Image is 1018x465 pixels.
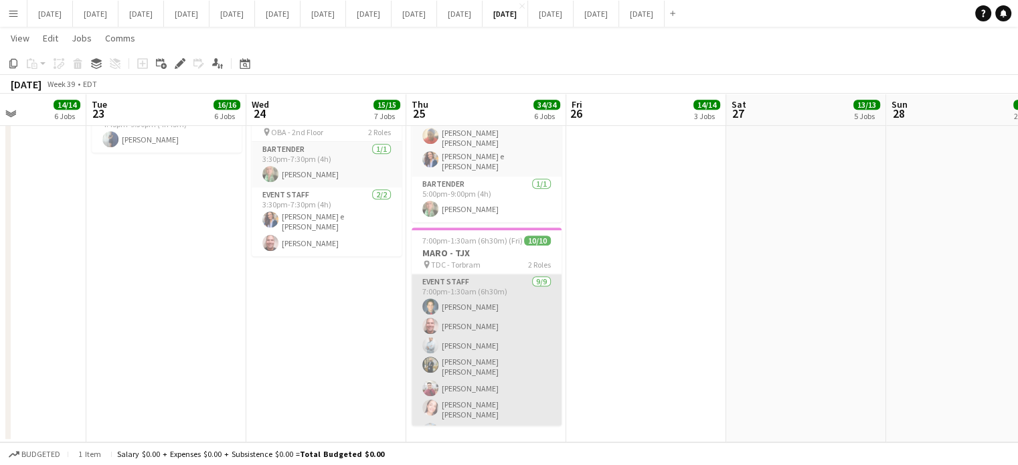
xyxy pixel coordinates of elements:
span: Comms [105,32,135,44]
app-card-role: Bartender1/13:30pm-7:30pm (4h)[PERSON_NAME] [252,142,402,187]
span: Wed [252,98,269,110]
button: Budgeted [7,447,62,462]
button: [DATE] [619,1,665,27]
button: [DATE] [301,1,346,27]
div: 3 Jobs [694,111,719,121]
span: 28 [889,106,908,121]
span: 26 [570,106,582,121]
span: Total Budgeted $0.00 [300,449,384,459]
span: 13/13 [853,100,880,110]
button: [DATE] [209,1,255,27]
span: 23 [90,106,107,121]
span: 14/14 [693,100,720,110]
div: EDT [83,79,97,89]
span: Sat [732,98,746,110]
app-job-card: 7:00pm-1:30am (6h30m) (Fri)10/10MARO - TJX TDC - Torbram2 RolesEvent Staff9/97:00pm-1:30am (6h30m... [412,227,562,426]
span: 16/16 [214,100,240,110]
button: [DATE] [528,1,574,27]
button: [DATE] [73,1,118,27]
span: 24 [250,106,269,121]
app-card-role: Event Staff2/23:30pm-7:30pm (4h)[PERSON_NAME] e [PERSON_NAME][PERSON_NAME] [252,187,402,256]
span: 34/34 [533,100,560,110]
h3: MARO - TJX [412,247,562,259]
span: 7:00pm-1:30am (6h30m) (Fri) [422,236,523,246]
button: [DATE] [118,1,164,27]
button: [DATE] [574,1,619,27]
div: 7 Jobs [374,111,400,121]
button: [DATE] [437,1,483,27]
span: Week 39 [44,79,78,89]
a: Comms [100,29,141,47]
button: [DATE] [346,1,392,27]
a: Edit [37,29,64,47]
div: 5 Jobs [854,111,879,121]
span: OBA - 2nd Floor [271,127,323,137]
span: Jobs [72,32,92,44]
span: 15/15 [373,100,400,110]
span: Budgeted [21,450,60,459]
a: Jobs [66,29,97,47]
div: 6 Jobs [214,111,240,121]
span: 25 [410,106,428,121]
app-card-role: Event Staff3/34:30pm-8:30pm (4h)[PERSON_NAME][PERSON_NAME] [PERSON_NAME][PERSON_NAME] e [PERSON_N... [412,84,562,177]
span: 10/10 [524,236,551,246]
button: [DATE] [27,1,73,27]
span: Edit [43,32,58,44]
span: View [11,32,29,44]
span: TDC - Torbram [431,260,481,270]
div: Salary $0.00 + Expenses $0.00 + Subsistence $0.00 = [117,449,384,459]
span: 1 item [74,449,106,459]
span: 27 [730,106,746,121]
span: Thu [412,98,428,110]
span: Tue [92,98,107,110]
div: 6 Jobs [54,111,80,121]
span: Sun [892,98,908,110]
span: 2 Roles [528,260,551,270]
div: [DATE] [11,78,41,91]
button: [DATE] [255,1,301,27]
button: [DATE] [392,1,437,27]
span: 14/14 [54,100,80,110]
a: View [5,29,35,47]
app-job-card: 3:30pm-7:30pm (4h)3/3OBA - Ontario Bar Association OBA - 2nd Floor2 RolesBartender1/13:30pm-7:30p... [252,83,402,256]
button: [DATE] [483,1,528,27]
div: 6 Jobs [534,111,560,121]
span: 2 Roles [368,127,391,137]
app-card-role: Bartender1/15:00pm-9:00pm (4h)[PERSON_NAME] [412,177,562,222]
button: [DATE] [164,1,209,27]
app-card-role: Event Staff - Lead1/14:45pm-9:30pm (4h45m)[PERSON_NAME] [92,107,242,153]
span: Fri [572,98,582,110]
